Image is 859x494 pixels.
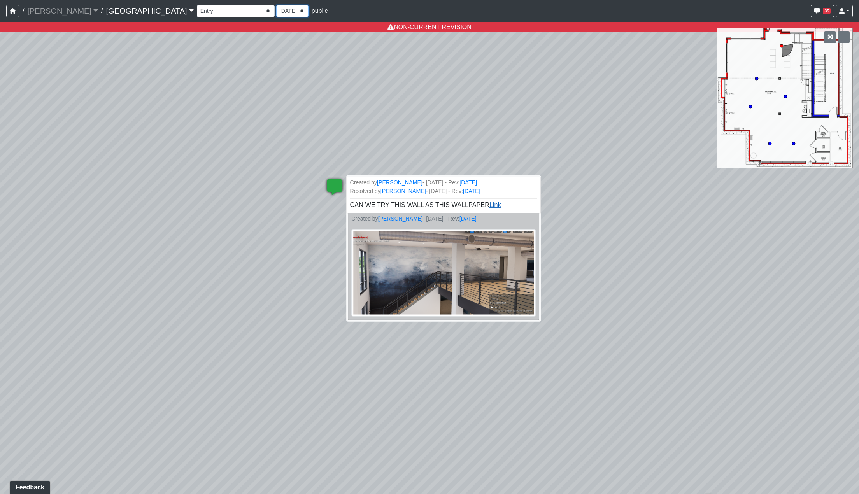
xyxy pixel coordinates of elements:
[98,3,106,19] span: /
[811,5,834,17] button: 35
[350,187,537,195] small: Resolved by - [DATE] - Rev:
[459,179,477,186] a: [DATE]
[312,7,328,14] span: public
[463,187,480,194] a: [DATE]
[27,3,98,19] a: [PERSON_NAME]
[106,3,193,19] a: [GEOGRAPHIC_DATA]
[19,3,27,19] span: /
[350,201,501,208] span: CAN WE TRY THIS WALL AS THIS WALLPAPER
[351,229,536,317] img: kZ1bhBV15DzCxByARvySAX.png
[350,179,537,187] small: Created by - [DATE] - Rev:
[6,478,52,494] iframe: Ybug feedback widget
[351,215,536,223] small: Created by - [DATE] - Rev:
[489,201,501,208] a: Link
[823,8,831,14] span: 35
[380,187,426,194] a: [PERSON_NAME]
[387,24,472,30] a: NON-CURRENT REVISION
[459,215,477,222] a: [DATE]
[377,179,422,186] a: [PERSON_NAME]
[378,215,423,222] a: [PERSON_NAME]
